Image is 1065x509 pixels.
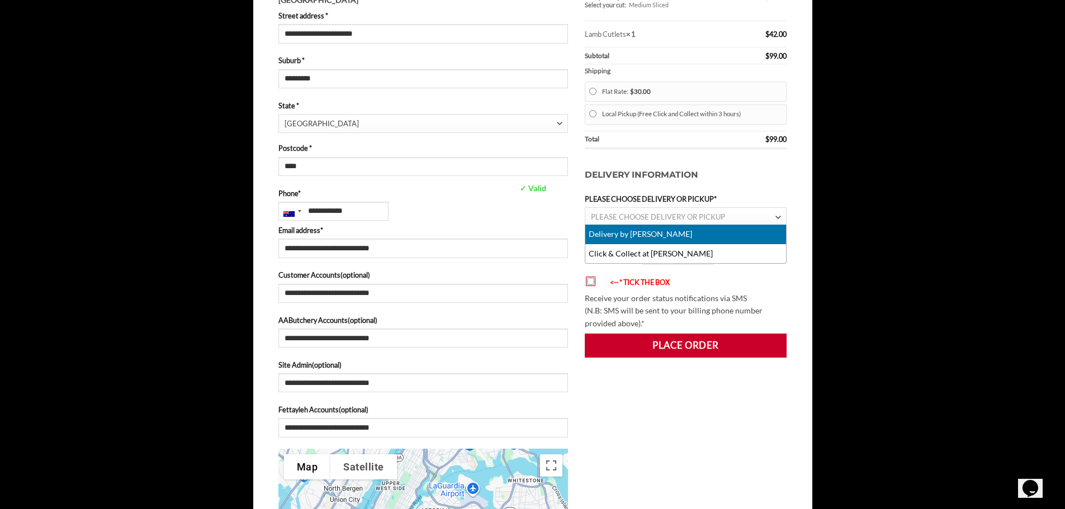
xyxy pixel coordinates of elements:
[585,1,626,9] dt: Select your cut:
[278,269,568,280] label: Customer Accounts
[630,88,634,95] span: $
[626,30,635,39] strong: × 1
[339,405,368,414] span: (optional)
[330,454,397,479] button: Show satellite imagery
[517,182,627,195] span: ✓ Valid
[278,404,568,415] label: Fettayleh Accounts
[585,157,787,193] h3: Delivery Information
[600,280,610,287] img: arrow-blink.gif
[285,115,557,133] span: New South Wales
[765,51,787,60] bdi: 99.00
[585,47,711,64] th: Subtotal
[765,51,769,60] span: $
[278,188,568,199] label: Phone
[602,84,782,99] label: Flat Rate:
[278,100,568,111] label: State
[278,55,568,66] label: Suburb
[591,212,725,221] span: PLEASE CHOOSE DELIVERY OR PICKUP
[610,278,670,287] font: <-- * TICK THE BOX
[312,360,342,369] span: (optional)
[630,88,651,95] bdi: 30.00
[585,193,787,204] label: PLEASE CHOOSE DELIVERY OR PICKUP
[585,21,711,47] td: Lamb Cutlets
[765,135,769,144] span: $
[765,135,787,144] bdi: 99.00
[585,131,711,149] th: Total
[278,359,568,370] label: Site Admin
[284,454,331,479] button: Show street map
[278,10,568,21] label: Street address
[278,315,568,326] label: AAButchery Accounts
[585,1,704,9] div: Medium Sliced
[278,225,568,236] label: Email address
[587,278,594,285] input: <-- * TICK THE BOX
[1018,464,1054,498] iframe: chat widget
[585,64,787,78] th: Shipping
[765,30,787,39] bdi: 42.00
[278,142,568,154] label: Postcode
[602,107,782,122] label: Local Pickup (Free Click and Collect within 3 hours)
[340,270,370,279] span: (optional)
[279,202,305,220] div: Australia: +61
[585,334,787,357] button: Place order
[540,454,562,477] button: Toggle fullscreen view
[278,114,568,133] span: State
[348,316,377,325] span: (optional)
[585,225,787,244] li: Delivery by [PERSON_NAME]
[585,292,787,330] p: Receive your order status notifications via SMS (N.B: SMS will be sent to your billing phone numb...
[765,30,769,39] span: $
